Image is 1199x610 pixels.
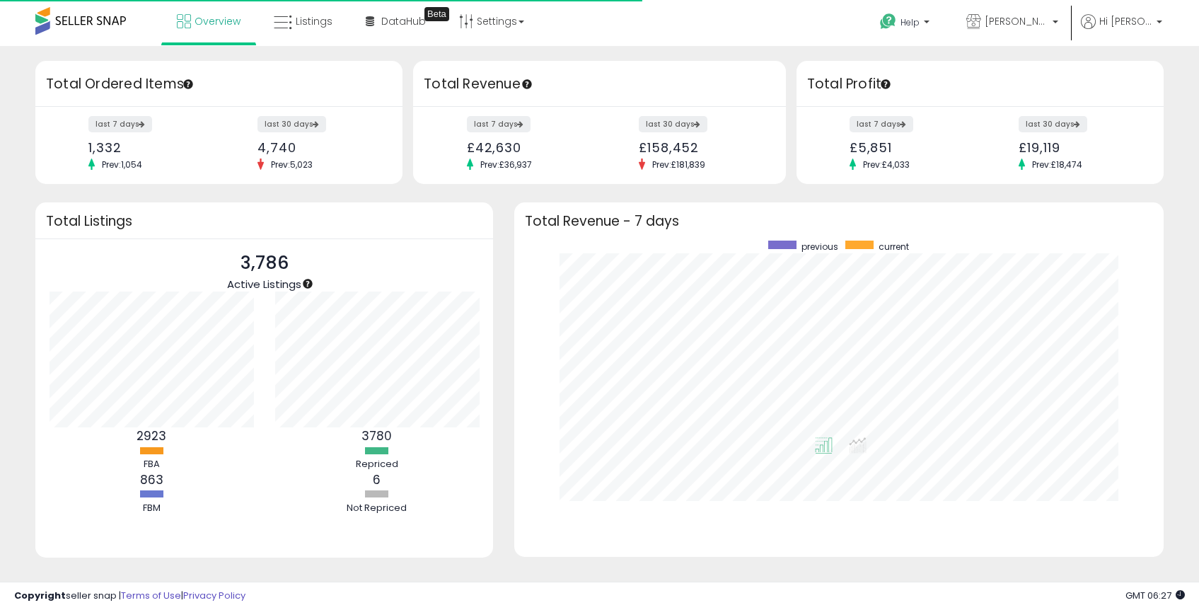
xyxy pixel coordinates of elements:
[850,116,913,132] label: last 7 days
[807,74,1153,94] h3: Total Profit
[645,159,712,171] span: Prev: £181,839
[195,14,241,28] span: Overview
[88,116,152,132] label: last 7 days
[900,16,920,28] span: Help
[1099,14,1152,28] span: Hi [PERSON_NAME]
[801,241,838,253] span: previous
[879,78,892,91] div: Tooltip anchor
[46,216,482,226] h3: Total Listings
[257,140,378,155] div: 4,740
[424,7,449,21] div: Tooltip anchor
[424,74,775,94] h3: Total Revenue
[140,471,163,488] b: 863
[46,74,392,94] h3: Total Ordered Items
[1125,589,1185,602] span: 2025-09-16 06:27 GMT
[1025,159,1089,171] span: Prev: £18,474
[361,427,392,444] b: 3780
[14,589,245,603] div: seller snap | |
[137,427,166,444] b: 2923
[296,14,332,28] span: Listings
[88,140,209,155] div: 1,332
[381,14,426,28] span: DataHub
[301,277,314,290] div: Tooltip anchor
[639,116,707,132] label: last 30 days
[335,502,419,515] div: Not Repriced
[183,589,245,602] a: Privacy Policy
[1081,14,1162,46] a: Hi [PERSON_NAME]
[95,159,149,171] span: Prev: 1,054
[856,159,917,171] span: Prev: £4,033
[525,216,1153,226] h3: Total Revenue - 7 days
[521,78,533,91] div: Tooltip anchor
[14,589,66,602] strong: Copyright
[850,140,970,155] div: £5,851
[182,78,195,91] div: Tooltip anchor
[109,502,194,515] div: FBM
[264,159,320,171] span: Prev: 5,023
[373,471,381,488] b: 6
[467,140,589,155] div: £42,630
[121,589,181,602] a: Terms of Use
[227,277,301,292] span: Active Listings
[109,458,194,471] div: FBA
[1019,116,1087,132] label: last 30 days
[879,13,897,30] i: Get Help
[985,14,1048,28] span: [PERSON_NAME]
[879,241,909,253] span: current
[227,250,301,277] p: 3,786
[257,116,326,132] label: last 30 days
[869,2,944,46] a: Help
[639,140,761,155] div: £158,452
[473,159,539,171] span: Prev: £36,937
[1019,140,1139,155] div: £19,119
[335,458,419,471] div: Repriced
[467,116,531,132] label: last 7 days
